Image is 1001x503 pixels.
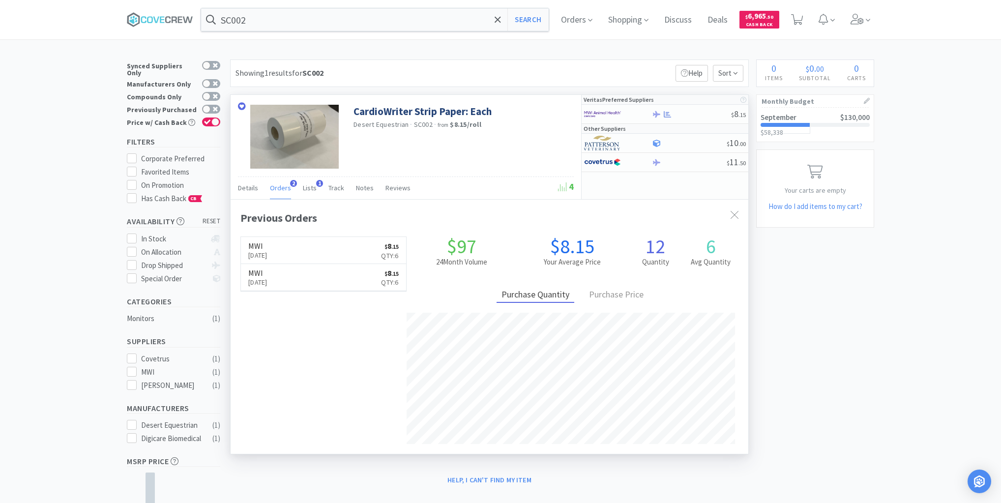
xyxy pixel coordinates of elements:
[738,111,746,118] span: . 15
[628,256,683,268] h2: Quantity
[738,140,746,148] span: . 00
[189,196,199,202] span: CB
[791,63,839,73] div: .
[407,256,517,268] h2: 24 Month Volume
[727,156,746,168] span: 11
[127,79,197,88] div: Manufacturers Only
[791,73,839,83] h4: Subtotal
[385,183,411,192] span: Reviews
[410,120,412,129] span: ·
[391,270,399,277] span: . 15
[316,180,323,187] span: 1
[584,288,648,303] div: Purchase Price
[127,216,220,227] h5: Availability
[727,140,730,148] span: $
[683,237,738,256] h1: 6
[854,62,859,74] span: 0
[761,128,783,137] span: $58,338
[766,14,773,20] span: . 50
[141,166,221,178] div: Favorited Items
[141,380,202,391] div: [PERSON_NAME]
[212,353,220,365] div: ( 1 )
[290,180,297,187] span: 2
[414,120,433,129] span: SC002
[757,73,791,83] h4: Items
[434,120,436,129] span: ·
[713,65,743,82] span: Sort
[757,108,874,142] a: September$130,000$58,338
[628,237,683,256] h1: 12
[241,237,406,264] a: MWI[DATE]$8.15Qty:6
[127,118,197,126] div: Price w/ Cash Back
[584,155,621,170] img: 77fca1acd8b6420a9015268ca798ef17_1.png
[127,456,220,467] h5: MSRP Price
[203,216,221,227] span: reset
[739,6,779,33] a: $6,965.50Cash Back
[127,336,220,347] h5: Suppliers
[238,183,258,192] span: Details
[757,185,874,196] p: Your carts are empty
[141,153,221,165] div: Corporate Preferred
[141,246,206,258] div: On Allocation
[757,201,874,212] h5: How do I add items to my cart?
[384,268,399,278] span: 8
[731,108,746,119] span: 8
[240,209,738,227] div: Previous Orders
[248,242,267,250] h6: MWI
[676,65,708,82] p: Help
[141,233,206,245] div: In Stock
[236,67,324,80] div: Showing 1 results
[353,105,492,118] a: CardioWriter Strip Paper: Each
[127,313,206,325] div: Monitors
[141,260,206,271] div: Drop Shipped
[303,183,317,192] span: Lists
[212,366,220,378] div: ( 1 )
[212,433,220,444] div: ( 1 )
[356,183,374,192] span: Notes
[407,237,517,256] h1: $97
[212,313,220,325] div: ( 1 )
[248,250,267,261] p: [DATE]
[745,11,773,21] span: 6,965
[384,243,387,250] span: $
[517,256,628,268] h2: Your Average Price
[141,194,203,203] span: Has Cash Back
[497,288,574,303] div: Purchase Quantity
[738,159,746,167] span: . 50
[381,277,398,288] p: Qty: 6
[809,62,814,74] span: 0
[442,472,537,488] button: Help, I can't find my item
[806,64,809,74] span: $
[745,14,748,20] span: $
[584,95,654,104] p: Veritas Preferred Suppliers
[660,16,696,25] a: Discuss
[683,256,738,268] h2: Avg Quantity
[384,270,387,277] span: $
[201,8,549,31] input: Search by item, sku, manufacturer, ingredient, size...
[141,419,202,431] div: Desert Equestrian
[584,124,626,133] p: Other Suppliers
[840,113,870,122] span: $130,000
[141,433,202,444] div: Digicare Biomedical
[839,73,874,83] h4: Carts
[141,353,202,365] div: Covetrus
[968,470,991,493] div: Open Intercom Messenger
[212,419,220,431] div: ( 1 )
[384,241,399,251] span: 8
[507,8,548,31] button: Search
[704,16,732,25] a: Deals
[141,366,202,378] div: MWI
[745,22,773,29] span: Cash Back
[328,183,344,192] span: Track
[270,183,291,192] span: Orders
[816,64,824,74] span: 00
[584,107,621,121] img: f6b2451649754179b5b4e0c70c3f7cb0_2.png
[381,250,398,261] p: Qty: 6
[127,403,220,414] h5: Manufacturers
[558,181,574,192] span: 4
[450,120,481,129] strong: $8.15 / roll
[141,179,221,191] div: On Promotion
[438,121,448,128] span: from
[127,105,197,113] div: Previously Purchased
[391,243,399,250] span: . 15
